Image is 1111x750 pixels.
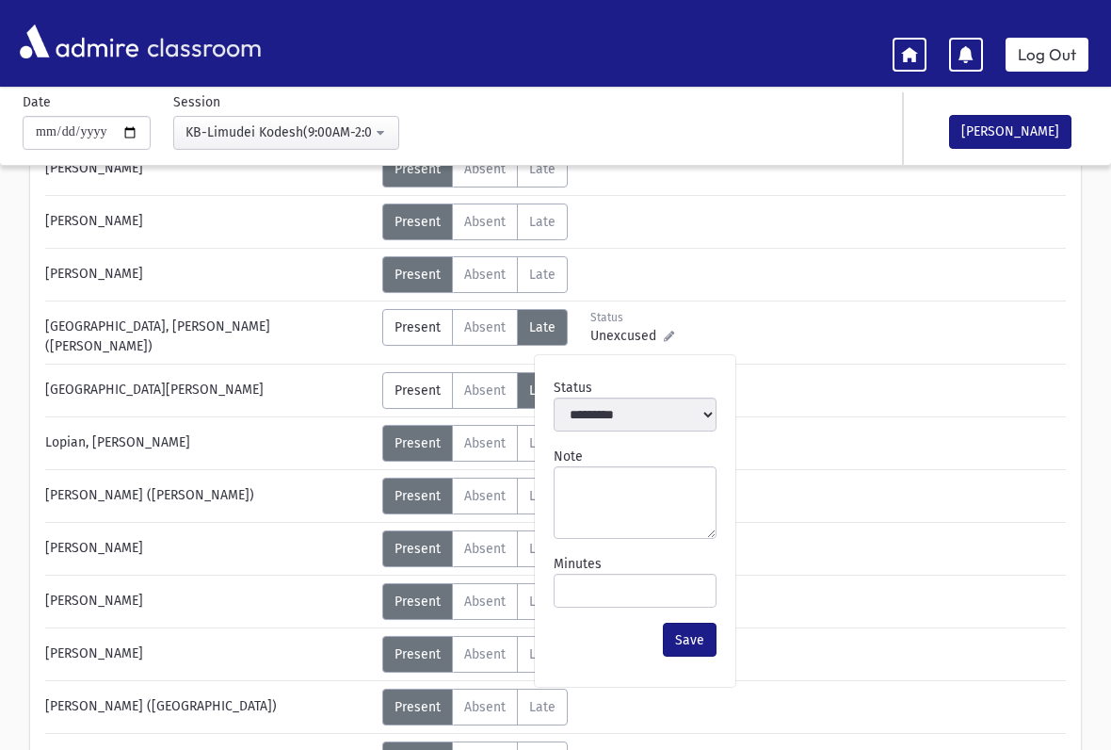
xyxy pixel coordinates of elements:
span: Present [394,646,441,662]
span: Late [529,267,555,283]
span: Absent [464,214,506,230]
div: Status [590,309,674,326]
span: Late [529,319,555,335]
span: Unexcused [590,326,664,346]
span: Late [529,646,555,662]
div: [PERSON_NAME] [36,204,382,240]
div: [PERSON_NAME] [36,256,382,293]
span: Present [394,383,441,399]
span: Late [529,383,555,399]
span: Absent [464,541,506,557]
span: Present [394,541,441,557]
div: Lopian, [PERSON_NAME] [36,425,382,462]
span: Present [394,161,441,177]
div: AttTypes [382,583,568,620]
label: Date [23,92,51,112]
div: AttTypes [382,256,568,293]
div: AttTypes [382,478,568,514]
span: Late [529,594,555,610]
div: AttTypes [382,372,568,409]
span: Late [529,214,555,230]
button: Save [663,623,717,657]
label: Minutes [554,554,602,574]
span: classroom [143,17,262,67]
span: Present [394,594,441,610]
label: Note [554,447,583,466]
span: Absent [464,383,506,399]
span: Late [529,161,555,177]
a: Log Out [1006,38,1088,72]
span: Present [394,488,441,504]
div: AttTypes [382,689,568,726]
div: AttTypes [382,530,568,567]
span: Late [529,541,555,557]
div: [PERSON_NAME] [36,636,382,673]
button: [PERSON_NAME] [949,115,1071,149]
span: Absent [464,319,506,335]
span: Late [529,488,555,504]
span: Absent [464,646,506,662]
span: Late [529,435,555,451]
div: AttTypes [382,204,568,240]
span: Absent [464,267,506,283]
button: KB-Limudei Kodesh(9:00AM-2:00PM) [173,116,399,150]
span: Present [394,699,441,715]
div: AttTypes [382,151,568,187]
div: AttTypes [382,636,568,673]
span: Absent [464,435,506,451]
div: [GEOGRAPHIC_DATA][PERSON_NAME] [36,372,382,409]
div: [GEOGRAPHIC_DATA], [PERSON_NAME] ([PERSON_NAME]) [36,309,382,356]
span: Present [394,267,441,283]
div: [PERSON_NAME] ([PERSON_NAME]) [36,478,382,514]
div: [PERSON_NAME] [36,151,382,187]
div: [PERSON_NAME] ([GEOGRAPHIC_DATA]) [36,689,382,726]
span: Present [394,435,441,451]
div: KB-Limudei Kodesh(9:00AM-2:00PM) [185,122,372,142]
div: AttTypes [382,425,568,462]
span: Absent [464,594,506,610]
label: Status [554,378,592,398]
span: Absent [464,161,506,177]
img: AdmirePro [15,20,143,63]
div: [PERSON_NAME] [36,530,382,567]
div: AttTypes [382,309,568,346]
span: Present [394,319,441,335]
span: Present [394,214,441,230]
div: [PERSON_NAME] [36,583,382,620]
label: Session [173,92,220,112]
span: Absent [464,488,506,504]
